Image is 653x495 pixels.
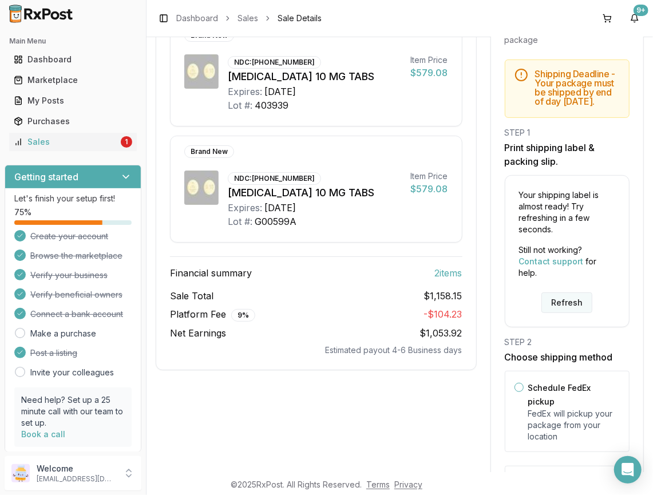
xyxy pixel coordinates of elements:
[14,54,132,65] div: Dashboard
[14,95,132,106] div: My Posts
[5,5,78,23] img: RxPost Logo
[238,13,258,24] a: Sales
[5,50,141,69] button: Dashboard
[505,127,630,138] div: STEP 1
[231,309,255,322] div: 9 %
[541,292,592,313] button: Refresh
[420,327,462,339] span: $1,053.92
[170,266,252,280] span: Financial summary
[14,136,118,148] div: Sales
[255,98,288,112] div: 403939
[228,98,252,112] div: Lot #:
[30,231,108,242] span: Create your account
[14,116,132,127] div: Purchases
[30,308,123,320] span: Connect a bank account
[424,308,462,320] span: - $104.23
[5,133,141,151] button: Sales1
[228,56,321,69] div: NDC: [PHONE_NUMBER]
[30,289,122,300] span: Verify beneficial owners
[5,71,141,89] button: Marketplace
[394,480,422,489] a: Privacy
[14,193,132,204] p: Let's finish your setup first!
[14,170,78,184] h3: Getting started
[121,136,132,148] div: 1
[228,172,321,185] div: NDC: [PHONE_NUMBER]
[505,141,630,168] h3: Print shipping label & packing slip.
[9,90,137,111] a: My Posts
[21,429,65,439] a: Book a call
[264,201,296,215] div: [DATE]
[21,394,125,429] p: Need help? Set up a 25 minute call with our team to set up.
[424,289,462,303] span: $1,158.15
[176,13,322,24] nav: breadcrumb
[9,132,137,152] a: Sales1
[30,328,96,339] a: Make a purchase
[5,92,141,110] button: My Posts
[528,408,620,442] p: FedEx will pickup your package from your location
[37,474,116,484] p: [EMAIL_ADDRESS][DOMAIN_NAME]
[519,244,615,279] p: Still not working? for help.
[228,201,262,215] div: Expires:
[228,215,252,228] div: Lot #:
[5,112,141,130] button: Purchases
[614,456,642,484] div: Open Intercom Messenger
[9,37,137,46] h2: Main Menu
[30,270,108,281] span: Verify your business
[14,74,132,86] div: Marketplace
[411,66,448,80] div: $579.08
[366,480,390,489] a: Terms
[528,383,591,406] label: Schedule FedEx pickup
[228,185,402,201] div: [MEDICAL_DATA] 10 MG TABS
[170,289,213,303] span: Sale Total
[37,463,116,474] p: Welcome
[505,350,630,364] h3: Choose shipping method
[30,347,77,359] span: Post a listing
[505,336,630,348] div: STEP 2
[170,326,226,340] span: Net Earnings
[634,5,648,16] div: 9+
[184,171,219,205] img: Jardiance 10 MG TABS
[411,182,448,196] div: $579.08
[535,69,620,106] h5: Shipping Deadline - Your package must be shipped by end of day [DATE] .
[184,54,219,89] img: Jardiance 10 MG TABS
[30,250,122,262] span: Browse the marketplace
[30,367,114,378] a: Invite your colleagues
[9,49,137,70] a: Dashboard
[278,13,322,24] span: Sale Details
[228,85,262,98] div: Expires:
[228,69,402,85] div: [MEDICAL_DATA] 10 MG TABS
[9,111,137,132] a: Purchases
[170,344,462,356] div: Estimated payout 4-6 Business days
[14,207,31,218] span: 75 %
[519,189,615,235] p: Your shipping label is almost ready! Try refreshing in a few seconds.
[435,266,462,280] span: 2 item s
[255,215,296,228] div: G00599A
[9,70,137,90] a: Marketplace
[411,171,448,182] div: Item Price
[176,13,218,24] a: Dashboard
[184,145,234,158] div: Brand New
[11,464,30,482] img: User avatar
[626,9,644,27] button: 9+
[170,307,255,322] span: Platform Fee
[264,85,296,98] div: [DATE]
[411,54,448,66] div: Item Price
